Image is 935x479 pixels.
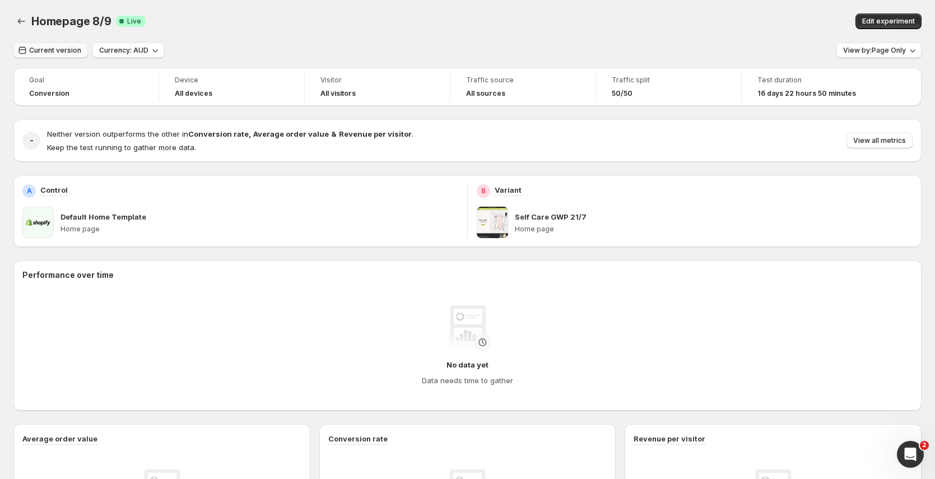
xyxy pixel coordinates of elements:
button: Currency: AUD [92,43,164,58]
span: Visitor [320,76,434,85]
h4: Data needs time to gather [422,375,513,386]
span: Neither version outperforms the other in . [47,129,413,138]
img: No data yet [445,305,490,350]
span: 16 days 22 hours 50 minutes [757,89,856,98]
strong: Revenue per visitor [339,129,412,138]
a: DeviceAll devices [175,75,289,99]
button: View by:Page Only [836,43,922,58]
span: 50/50 [612,89,632,98]
span: Traffic source [466,76,580,85]
strong: Average order value [253,129,329,138]
h2: A [27,187,32,196]
button: Back [13,13,29,29]
strong: , [249,129,251,138]
p: Variant [495,184,522,196]
span: View all metrics [853,136,906,145]
p: Control [40,184,68,196]
span: Current version [29,46,81,55]
span: Goal [29,76,143,85]
a: Test duration16 days 22 hours 50 minutes [757,75,872,99]
p: Default Home Template [61,211,146,222]
span: Live [127,17,141,26]
span: Conversion [29,89,69,98]
span: Traffic split [612,76,725,85]
h4: All sources [466,89,505,98]
a: Traffic sourceAll sources [466,75,580,99]
img: Self Care GWP 21/7 [477,207,508,238]
a: VisitorAll visitors [320,75,434,99]
button: Current version [13,43,88,58]
p: Self Care GWP 21/7 [515,211,587,222]
h2: Performance over time [22,269,913,281]
iframe: Intercom live chat [897,441,924,468]
h2: - [30,135,34,146]
h2: B [481,187,486,196]
a: GoalConversion [29,75,143,99]
span: Homepage 8/9 [31,15,111,28]
h4: No data yet [446,359,489,370]
span: Currency: AUD [99,46,148,55]
span: Test duration [757,76,872,85]
span: Edit experiment [862,17,915,26]
button: Edit experiment [855,13,922,29]
span: Device [175,76,289,85]
p: Home page [61,225,458,234]
span: Keep the test running to gather more data. [47,143,196,152]
h3: Revenue per visitor [634,433,705,444]
strong: Conversion rate [188,129,249,138]
p: Home page [515,225,913,234]
span: View by: Page Only [843,46,906,55]
h4: All devices [175,89,212,98]
strong: & [331,129,337,138]
img: Default Home Template [22,207,54,238]
span: 2 [920,441,929,450]
h4: All visitors [320,89,356,98]
a: Traffic split50/50 [612,75,725,99]
h3: Average order value [22,433,97,444]
h3: Conversion rate [328,433,388,444]
button: View all metrics [846,133,913,148]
